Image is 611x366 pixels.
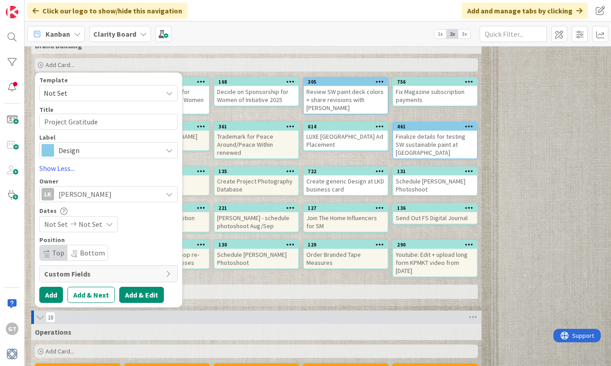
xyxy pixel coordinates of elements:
div: 135 [218,168,298,174]
div: 221[PERSON_NAME] - schedule photoshoot Aug/Sep [214,204,298,232]
div: 290Youtube: Edit + upload long form KPMKT video from [DATE] [393,241,477,277]
span: Operations [35,328,71,336]
div: 135 [214,167,298,175]
div: GT [6,323,18,335]
div: 290 [393,241,477,249]
div: 127 [304,204,388,212]
a: Show Less... [39,163,178,174]
span: Design [59,144,158,157]
div: 136 [393,204,477,212]
span: Dates [39,208,57,214]
div: 614 [308,123,388,130]
div: Schedule [PERSON_NAME] Photoshoot [214,249,298,268]
span: Position [39,237,65,243]
input: Quick Filter... [480,26,547,42]
span: 2x [446,30,458,38]
div: 129Order Branded Tape Measures [304,241,388,268]
div: 614LUXE [GEOGRAPHIC_DATA] Ad Placement [304,123,388,150]
div: 461 [397,123,477,130]
div: 131Schedule [PERSON_NAME] Photoshoot [393,167,477,195]
div: Finalize details for testing SW sustainable paint at [GEOGRAPHIC_DATA] [393,131,477,158]
div: 361Trademark for Peace Around/Peace Within renewed [214,123,298,158]
span: 18 [46,312,55,323]
div: 361 [218,123,298,130]
span: Add Card... [46,61,74,69]
button: Add [39,287,63,303]
span: Label [39,134,55,140]
div: Youtube: Edit + upload long form KPMKT video from [DATE] [393,249,477,277]
span: Support [19,1,41,12]
span: Add Card... [46,347,74,355]
div: 756 [397,79,477,85]
button: Add & Edit [119,287,164,303]
div: 614 [304,123,388,131]
div: Create Project Photography Database [214,175,298,195]
label: Title [39,106,54,114]
div: Send Out FS Digital Journal [393,212,477,224]
img: avatar [6,348,18,360]
div: 722Create generic Design at LKD business card [304,167,388,195]
div: 130 [214,241,298,249]
img: Visit kanbanzone.com [6,6,18,18]
div: Join The Home Influencers for SM [304,212,388,232]
div: 305Review SW paint deck colors + share revisions with [PERSON_NAME] [304,78,388,114]
div: 130 [218,242,298,248]
div: Trademark for Peace Around/Peace Within renewed [214,131,298,158]
div: 129 [308,242,388,248]
span: Bottom [80,248,105,257]
div: 756 [393,78,477,86]
div: 136Send Out FS Digital Journal [393,204,477,224]
span: Template [39,77,68,83]
span: Not Set [44,87,155,99]
div: LUXE [GEOGRAPHIC_DATA] Ad Placement [304,131,388,150]
div: 129 [304,241,388,249]
div: 722 [308,168,388,174]
span: Owner [39,178,59,184]
div: LK [42,188,54,200]
div: 461 [393,123,477,131]
div: 461Finalize details for testing SW sustainable paint at [GEOGRAPHIC_DATA] [393,123,477,158]
div: Schedule [PERSON_NAME] Photoshoot [393,175,477,195]
div: Add and manage tabs by clicking [462,3,588,19]
button: Add & Next [67,287,115,303]
textarea: Project Gratitude [39,114,178,130]
span: Not Set [44,219,68,230]
a: Show Less (14) [35,285,478,299]
div: Fix Magazine subscription payments [393,86,477,106]
div: 290 [397,242,477,248]
div: 305 [304,78,388,86]
div: 127Join The Home Influencers for SM [304,204,388,232]
div: Order Branded Tape Measures [304,249,388,268]
div: Review SW paint deck colors + share revisions with [PERSON_NAME] [304,86,388,114]
div: 168 [214,78,298,86]
div: Decide on Sponsorship for Women of Initiative 2025 [214,86,298,106]
div: 136 [397,205,477,211]
div: 135Create Project Photography Database [214,167,298,195]
div: Click our logo to show/hide this navigation [27,3,188,19]
span: Custom Fields [44,268,161,279]
span: [PERSON_NAME] [59,189,112,200]
span: 1x [434,30,446,38]
div: 131 [397,168,477,174]
div: 127 [308,205,388,211]
div: 756Fix Magazine subscription payments [393,78,477,106]
div: 361 [214,123,298,131]
div: 305 [308,79,388,85]
div: 131 [393,167,477,175]
b: Clarity Board [93,30,136,38]
span: Top [52,248,64,257]
div: 221 [214,204,298,212]
div: Create generic Design at LKD business card [304,175,388,195]
div: [PERSON_NAME] - schedule photoshoot Aug/Sep [214,212,298,232]
div: 221 [218,205,298,211]
div: 722 [304,167,388,175]
div: 168Decide on Sponsorship for Women of Initiative 2025 [214,78,298,106]
div: 168 [218,79,298,85]
div: 130Schedule [PERSON_NAME] Photoshoot [214,241,298,268]
span: 3x [458,30,470,38]
span: Not Set [79,219,102,230]
span: Kanban [46,29,70,39]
